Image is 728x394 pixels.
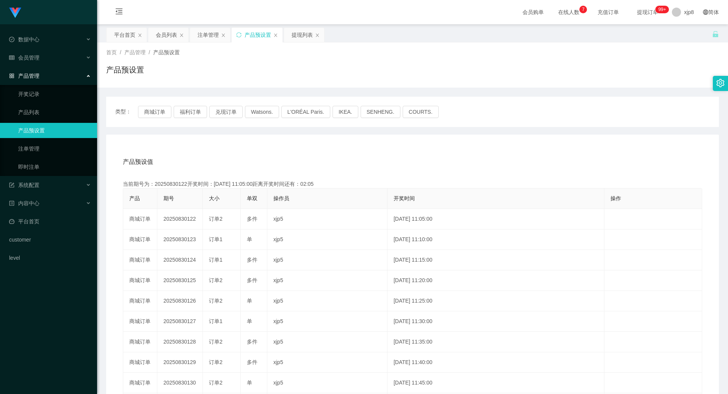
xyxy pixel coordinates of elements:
[209,257,223,263] span: 订单1
[247,257,257,263] span: 多件
[179,33,184,38] i: 图标: close
[106,64,144,75] h1: 产品预设置
[18,105,91,120] a: 产品列表
[247,298,252,304] span: 单
[123,311,157,332] td: 商城订单
[9,182,39,188] span: 系统配置
[106,49,117,55] span: 首页
[388,229,604,250] td: [DATE] 11:10:00
[138,106,171,118] button: 商城订单
[157,291,203,311] td: 20250830126
[9,200,39,206] span: 内容中心
[9,73,14,78] i: 图标: appstore-o
[157,332,203,352] td: 20250830128
[236,32,242,38] i: 图标: sync
[247,236,252,242] span: 单
[273,195,289,201] span: 操作员
[388,311,604,332] td: [DATE] 11:30:00
[157,250,203,270] td: 20250830124
[209,236,223,242] span: 订单1
[18,159,91,174] a: 即时注单
[149,49,150,55] span: /
[582,6,585,13] p: 7
[9,37,14,42] i: 图标: check-circle-o
[123,180,702,188] div: 当前期号为：20250830122开奖时间：[DATE] 11:05:00距离开奖时间还有：02:05
[361,106,400,118] button: SENHENG.
[123,352,157,373] td: 商城订单
[114,28,135,42] div: 平台首页
[247,380,252,386] span: 单
[245,106,279,118] button: Watsons.
[157,373,203,393] td: 20250830130
[388,209,604,229] td: [DATE] 11:05:00
[388,352,604,373] td: [DATE] 11:40:00
[123,291,157,311] td: 商城订单
[267,373,388,393] td: xjp5
[9,73,39,79] span: 产品管理
[388,291,604,311] td: [DATE] 11:25:00
[9,214,91,229] a: 图标: dashboard平台首页
[124,49,146,55] span: 产品管理
[292,28,313,42] div: 提现列表
[267,270,388,291] td: xjp5
[403,106,439,118] button: COURTS.
[267,250,388,270] td: xjp5
[267,291,388,311] td: xjp5
[388,332,604,352] td: [DATE] 11:35:00
[247,339,257,345] span: 多件
[554,9,583,15] span: 在线人数
[9,232,91,247] a: customer
[18,123,91,138] a: 产品预设置
[153,49,180,55] span: 产品预设置
[633,9,662,15] span: 提现订单
[157,209,203,229] td: 20250830122
[174,106,207,118] button: 福利订单
[9,201,14,206] i: 图标: profile
[9,36,39,42] span: 数据中心
[9,55,39,61] span: 会员管理
[157,352,203,373] td: 20250830129
[209,339,223,345] span: 订单2
[209,106,243,118] button: 兑现订单
[157,270,203,291] td: 20250830125
[273,33,278,38] i: 图标: close
[388,373,604,393] td: [DATE] 11:45:00
[267,352,388,373] td: xjp5
[18,86,91,102] a: 开奖记录
[209,298,223,304] span: 订单2
[9,55,14,60] i: 图标: table
[123,373,157,393] td: 商城订单
[123,229,157,250] td: 商城订单
[209,359,223,365] span: 订单2
[221,33,226,38] i: 图标: close
[129,195,140,201] span: 产品
[388,270,604,291] td: [DATE] 11:20:00
[209,277,223,283] span: 订单2
[245,28,271,42] div: 产品预设置
[123,270,157,291] td: 商城订单
[115,106,138,118] span: 类型：
[315,33,320,38] i: 图标: close
[157,311,203,332] td: 20250830127
[610,195,621,201] span: 操作
[156,28,177,42] div: 会员列表
[198,28,219,42] div: 注单管理
[655,6,669,13] sup: 229
[712,31,719,38] i: 图标: unlock
[247,195,257,201] span: 单双
[394,195,415,201] span: 开奖时间
[120,49,121,55] span: /
[138,33,142,38] i: 图标: close
[267,332,388,352] td: xjp5
[247,359,257,365] span: 多件
[716,79,725,87] i: 图标: setting
[123,250,157,270] td: 商城订单
[247,277,257,283] span: 多件
[106,0,132,25] i: 图标: menu-fold
[247,318,252,324] span: 单
[333,106,358,118] button: IKEA.
[9,182,14,188] i: 图标: form
[9,250,91,265] a: level
[209,195,220,201] span: 大小
[9,8,21,18] img: logo.9652507e.png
